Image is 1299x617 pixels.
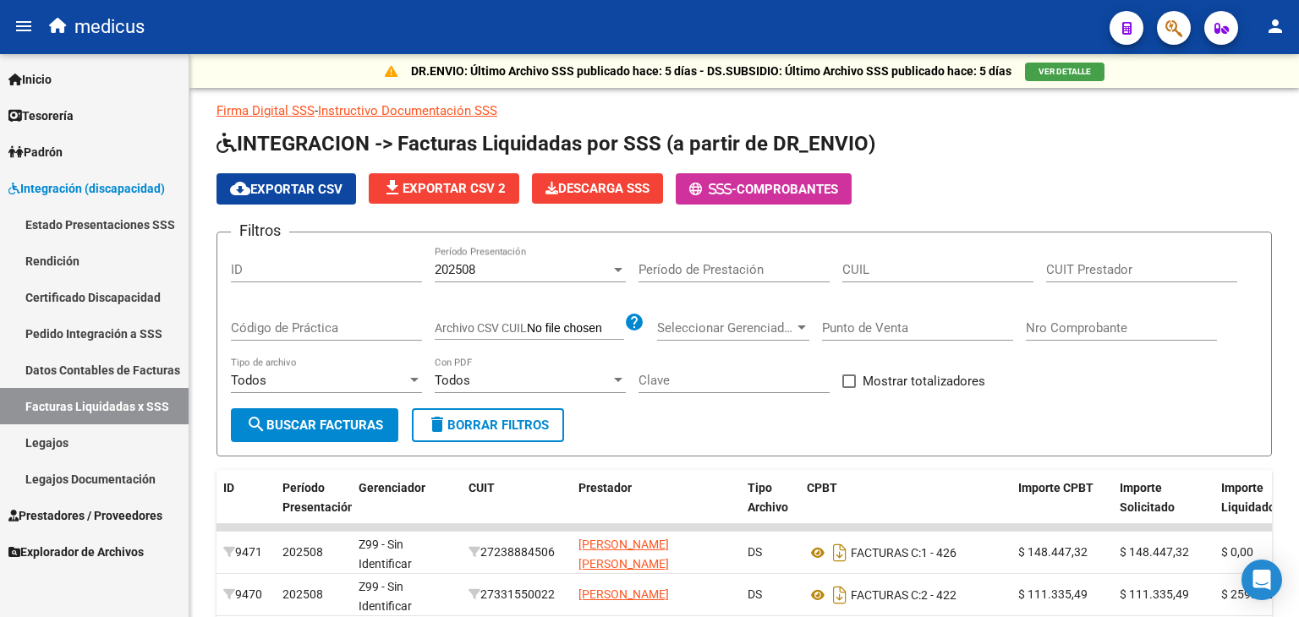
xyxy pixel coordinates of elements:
span: Explorador de Archivos [8,543,144,561]
mat-icon: cloud_download [230,178,250,199]
div: 9471 [223,543,269,562]
span: Gerenciador [359,481,425,494]
span: DS [748,545,762,559]
button: VER DETALLE [1025,63,1104,81]
datatable-header-cell: CPBT [800,470,1011,544]
datatable-header-cell: Gerenciador [352,470,462,544]
mat-icon: file_download [382,177,403,198]
span: Archivo CSV CUIL [435,321,527,335]
datatable-header-cell: CUIT [462,470,572,544]
span: [PERSON_NAME] [PERSON_NAME] [578,538,669,571]
span: $ 0,00 [1221,545,1253,559]
div: 27331550022 [469,585,565,604]
span: DS [748,587,762,601]
i: Descargar documento [829,582,851,609]
datatable-header-cell: ID [216,470,276,544]
span: Integración (discapacidad) [8,179,165,198]
div: 2 - 422 [807,582,1005,609]
span: $ 111.335,49 [1120,587,1189,601]
datatable-header-cell: Importe Solicitado [1113,470,1214,544]
span: Padrón [8,143,63,161]
span: Tipo Archivo [748,481,788,514]
button: Exportar CSV [216,173,356,205]
a: Firma Digital SSS [216,103,315,118]
span: FACTURAS C: [851,546,921,560]
mat-icon: search [246,414,266,434]
div: 1 - 426 [807,539,1005,566]
span: Comprobantes [737,182,838,197]
span: Buscar Facturas [246,418,383,433]
span: medicus [74,8,145,46]
mat-icon: person [1265,16,1285,36]
button: Borrar Filtros [412,408,564,442]
span: Exportar CSV 2 [382,181,506,196]
span: VER DETALLE [1039,67,1091,76]
button: Descarga SSS [532,173,663,204]
span: 202508 [282,545,323,559]
mat-icon: delete [427,414,447,434]
span: FACTURAS C: [851,588,921,602]
span: Borrar Filtros [427,418,549,433]
datatable-header-cell: Período Presentación [276,470,352,544]
p: - [216,101,1272,120]
datatable-header-cell: Prestador [572,470,741,544]
span: Todos [435,373,470,388]
span: Inicio [8,70,52,89]
span: CUIT [469,481,495,494]
span: Prestador [578,481,632,494]
span: 202508 [282,587,323,601]
span: Z99 - Sin Identificar [359,538,412,571]
datatable-header-cell: Importe CPBT [1011,470,1113,544]
datatable-header-cell: Tipo Archivo [741,470,800,544]
div: Open Intercom Messenger [1241,560,1282,600]
span: CPBT [807,481,837,494]
span: $ 148.447,32 [1018,545,1088,559]
p: DR.ENVIO: Último Archivo SSS publicado hace: 5 días - DS.SUBSIDIO: Último Archivo SSS publicado h... [411,62,1011,80]
span: - [689,182,737,197]
a: Instructivo Documentación SSS [318,103,497,118]
span: Seleccionar Gerenciador [657,320,794,336]
span: Importe Liquidado [1221,481,1275,514]
button: Exportar CSV 2 [369,173,519,204]
span: Tesorería [8,106,74,125]
span: $ 111.335,49 [1018,587,1088,601]
button: -Comprobantes [676,173,852,205]
mat-icon: menu [14,16,34,36]
span: Todos [231,373,266,388]
span: Descarga SSS [545,181,649,196]
span: $ 148.447,32 [1120,545,1189,559]
span: $ 259.782,81 [1221,587,1291,601]
i: Descargar documento [829,539,851,566]
mat-icon: help [624,312,644,332]
input: Archivo CSV CUIL [527,321,624,336]
span: INTEGRACION -> Facturas Liquidadas por SSS (a partir de DR_ENVIO) [216,132,875,156]
button: Buscar Facturas [231,408,398,442]
div: 27238884506 [469,543,565,562]
h3: Filtros [231,219,289,243]
span: Importe CPBT [1018,481,1093,494]
span: Exportar CSV [230,182,343,197]
span: [PERSON_NAME] [578,587,669,601]
span: Z99 - Sin Identificar [359,580,412,613]
span: Prestadores / Proveedores [8,506,162,525]
span: ID [223,481,234,494]
app-download-masive: Descarga masiva de comprobantes (adjuntos) [532,173,663,205]
div: 9470 [223,585,269,604]
span: Período Presentación [282,481,354,514]
span: 202508 [435,262,475,277]
span: Importe Solicitado [1120,481,1175,514]
span: Mostrar totalizadores [863,371,985,391]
